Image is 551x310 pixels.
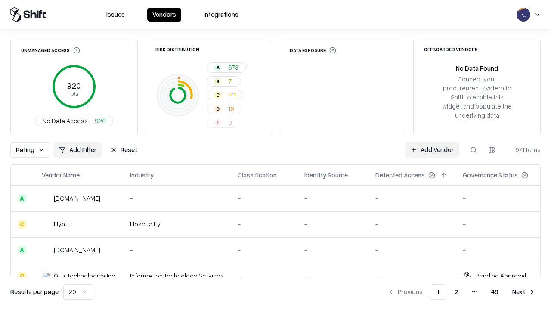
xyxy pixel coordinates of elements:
button: Next [507,284,541,300]
img: GHK Technologies Inc. [42,272,50,280]
button: B71 [207,76,241,87]
span: 71 [228,77,234,86]
div: Risk Distribution [155,47,199,52]
div: Pending Approval [475,271,526,280]
div: - [304,194,362,203]
div: Connect your procurement system to Shift to enable this widget and populate the underlying data [441,74,513,120]
button: 2 [448,284,465,300]
div: GHK Technologies Inc. [54,271,116,280]
span: 673 [228,63,238,72]
button: 49 [484,284,505,300]
div: Identity Source [304,170,348,180]
img: Hyatt [42,220,50,229]
img: intrado.com [42,194,50,203]
div: A [214,64,221,71]
div: - [130,245,224,254]
div: - [463,245,542,254]
button: Vendors [147,8,181,22]
div: - [238,271,291,280]
button: No Data Access920 [35,116,113,126]
div: Data Exposure [290,47,336,54]
button: Issues [101,8,130,22]
div: A [18,194,26,203]
button: Integrations [198,8,244,22]
a: Add Vendor [405,142,459,158]
div: No Data Found [456,64,498,73]
p: Results per page: [10,287,60,296]
span: 16 [228,104,234,113]
div: B [214,78,221,85]
div: C [18,220,26,229]
div: - [304,220,362,229]
tspan: 920 [67,81,81,90]
span: No Data Access [42,116,88,125]
button: D16 [207,104,241,114]
div: Offboarded Vendors [424,47,478,52]
button: 1 [430,284,446,300]
div: - [375,220,449,229]
div: [DOMAIN_NAME] [54,245,100,254]
span: 211 [228,90,236,99]
div: Unmanaged Access [21,47,80,54]
div: Governance Status [463,170,518,180]
span: Rating [16,145,34,154]
div: - [238,245,291,254]
div: D [214,105,221,112]
div: Industry [130,170,154,180]
img: primesec.co.il [42,246,50,254]
div: - [238,194,291,203]
div: Detected Access [375,170,425,180]
div: C [214,92,221,99]
div: Information Technology Services [130,271,224,280]
div: Vendor Name [42,170,80,180]
div: Hyatt [54,220,69,229]
div: A [18,246,26,254]
div: - [130,194,224,203]
button: Add Filter [54,142,102,158]
div: - [375,245,449,254]
div: 971 items [506,145,541,154]
nav: pagination [382,284,541,300]
div: C [18,272,26,280]
button: A673 [207,62,246,73]
div: Classification [238,170,277,180]
div: - [375,271,449,280]
button: C211 [207,90,243,100]
div: Hospitality [130,220,224,229]
span: 920 [95,116,106,125]
div: - [304,271,362,280]
div: - [375,194,449,203]
div: - [238,220,291,229]
div: - [463,220,542,229]
tspan: Total [68,90,80,97]
button: Reset [105,142,142,158]
div: [DOMAIN_NAME] [54,194,100,203]
div: - [304,245,362,254]
div: - [463,194,542,203]
button: Rating [10,142,50,158]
